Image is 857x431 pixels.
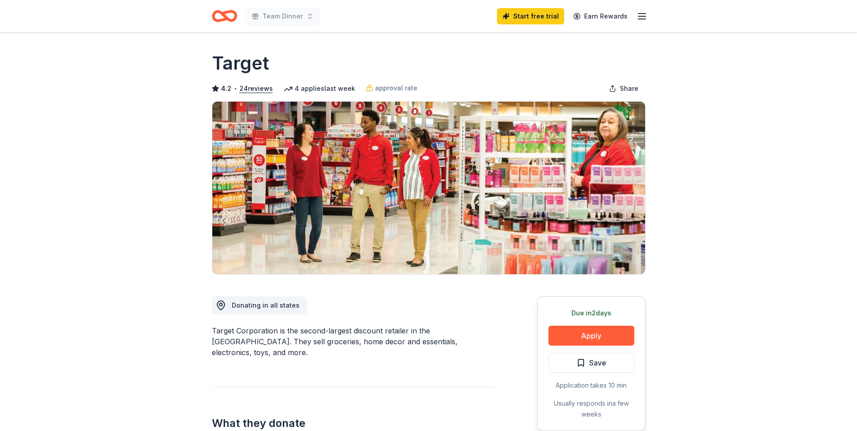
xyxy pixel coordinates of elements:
a: Home [212,5,237,27]
button: Share [602,80,646,98]
button: Team Dinner [244,7,321,25]
span: 4.2 [221,83,231,94]
div: Usually responds in a few weeks [548,398,634,420]
div: Due in 2 days [548,308,634,319]
span: Share [620,83,638,94]
a: approval rate [366,83,417,94]
button: Save [548,353,634,373]
span: Donating in all states [232,301,300,309]
a: Earn Rewards [568,8,633,24]
div: Application takes 10 min [548,380,634,391]
span: • [234,85,237,92]
span: approval rate [375,83,417,94]
a: Start free trial [497,8,564,24]
span: Team Dinner [262,11,303,22]
span: Save [589,357,606,369]
div: 4 applies last week [284,83,355,94]
button: Apply [548,326,634,346]
div: Target Corporation is the second-largest discount retailer in the [GEOGRAPHIC_DATA]. They sell gr... [212,325,494,358]
h2: What they donate [212,416,494,431]
button: 24reviews [239,83,273,94]
h1: Target [212,51,269,76]
img: Image for Target [212,102,645,274]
